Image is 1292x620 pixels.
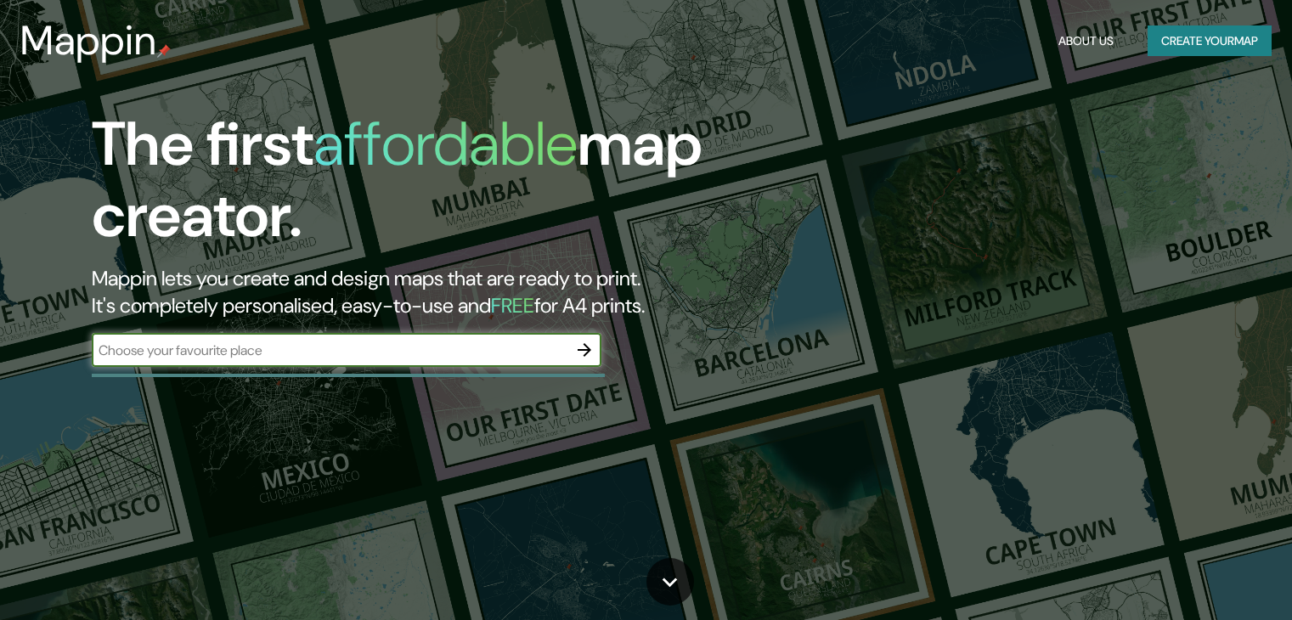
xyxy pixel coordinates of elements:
h1: The first map creator. [92,109,738,265]
input: Choose your favourite place [92,341,567,360]
h5: FREE [491,292,534,318]
h1: affordable [313,104,578,183]
h3: Mappin [20,17,157,65]
img: mappin-pin [157,44,171,58]
button: Create yourmap [1148,25,1272,57]
button: About Us [1052,25,1120,57]
h2: Mappin lets you create and design maps that are ready to print. It's completely personalised, eas... [92,265,738,319]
